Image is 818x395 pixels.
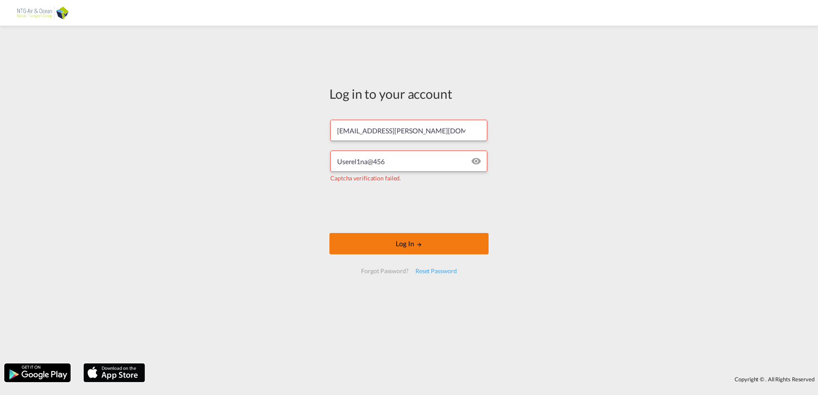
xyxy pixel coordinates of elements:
[471,156,481,166] md-icon: icon-eye-off
[330,174,401,182] span: Captcha verification failed.
[344,191,474,224] iframe: reCAPTCHA
[13,3,71,23] img: 24501a20ab7611ecb8bce1a71c18ae17.png
[83,363,146,383] img: apple.png
[412,263,460,279] div: Reset Password
[329,233,489,254] button: LOGIN
[329,85,489,103] div: Log in to your account
[358,263,412,279] div: Forgot Password?
[149,372,818,386] div: Copyright © . All Rights Reserved
[330,150,487,172] input: Password
[3,363,71,383] img: google.png
[330,120,487,141] input: Enter email/phone number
